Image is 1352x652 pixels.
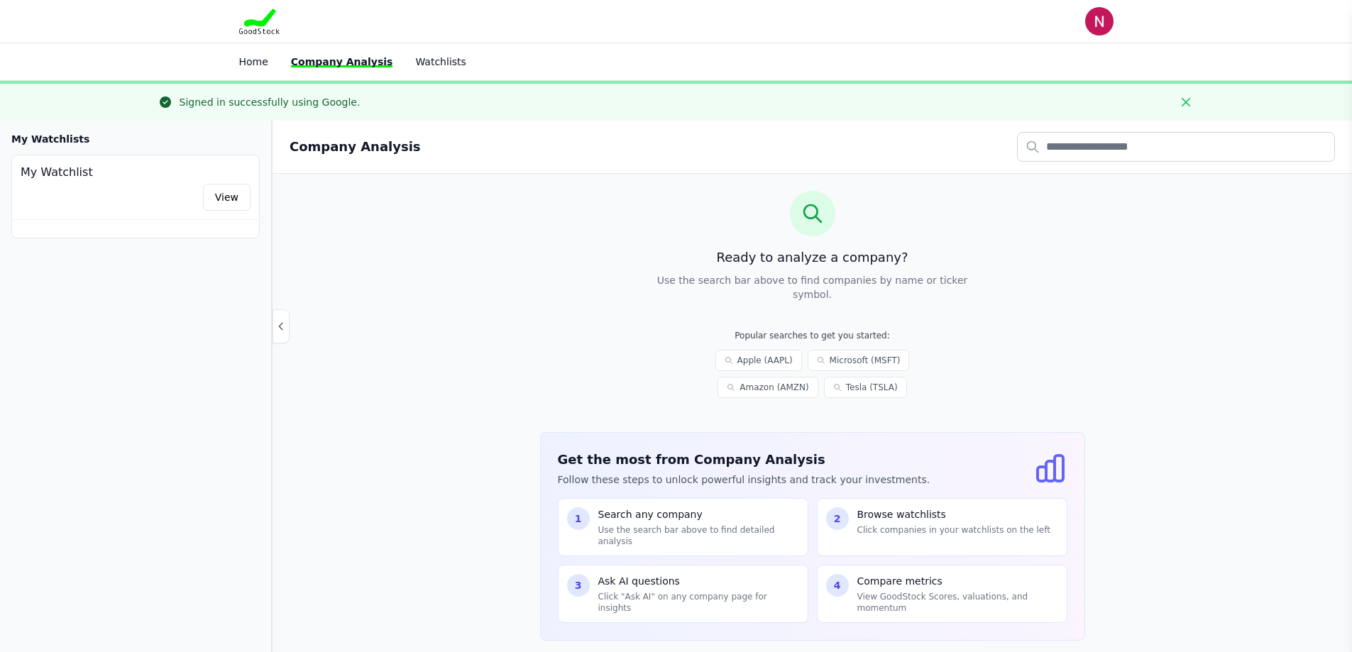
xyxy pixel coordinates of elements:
[834,578,841,592] span: 4
[598,507,799,521] p: Search any company
[857,507,1050,521] p: Browse watchlists
[598,524,799,547] p: Use the search bar above to find detailed analysis
[598,574,799,588] p: Ask AI questions
[575,512,582,526] span: 1
[857,591,1058,614] p: View GoodStock Scores, valuations, and momentum
[415,56,466,67] a: Watchlists
[654,273,972,302] p: Use the search bar above to find companies by name or ticker symbol.
[239,9,280,34] img: Goodstock Logo
[11,132,89,146] h3: My Watchlists
[558,473,930,487] p: Follow these steps to unlock powerful insights and track your investments.
[857,524,1050,536] p: Click companies in your watchlists on the left
[540,248,1085,267] h3: Ready to analyze a company?
[598,591,799,614] p: Click "Ask AI" on any company page for insights
[575,578,582,592] span: 3
[834,512,841,526] span: 2
[21,164,251,181] h4: My Watchlist
[203,184,251,211] a: View
[558,450,930,470] h3: Get the most from Company Analysis
[808,350,910,371] a: Microsoft (MSFT)
[290,137,421,157] h2: Company Analysis
[1175,91,1197,114] button: Close
[824,377,907,398] a: Tesla (TSLA)
[665,330,960,341] p: Popular searches to get you started:
[291,56,393,67] a: Company Analysis
[180,95,361,109] div: Signed in successfully using Google.
[1085,7,1114,35] img: user photo
[715,350,802,371] a: Apple (AAPL)
[239,56,268,67] a: Home
[857,574,1058,588] p: Compare metrics
[718,377,818,398] a: Amazon (AMZN)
